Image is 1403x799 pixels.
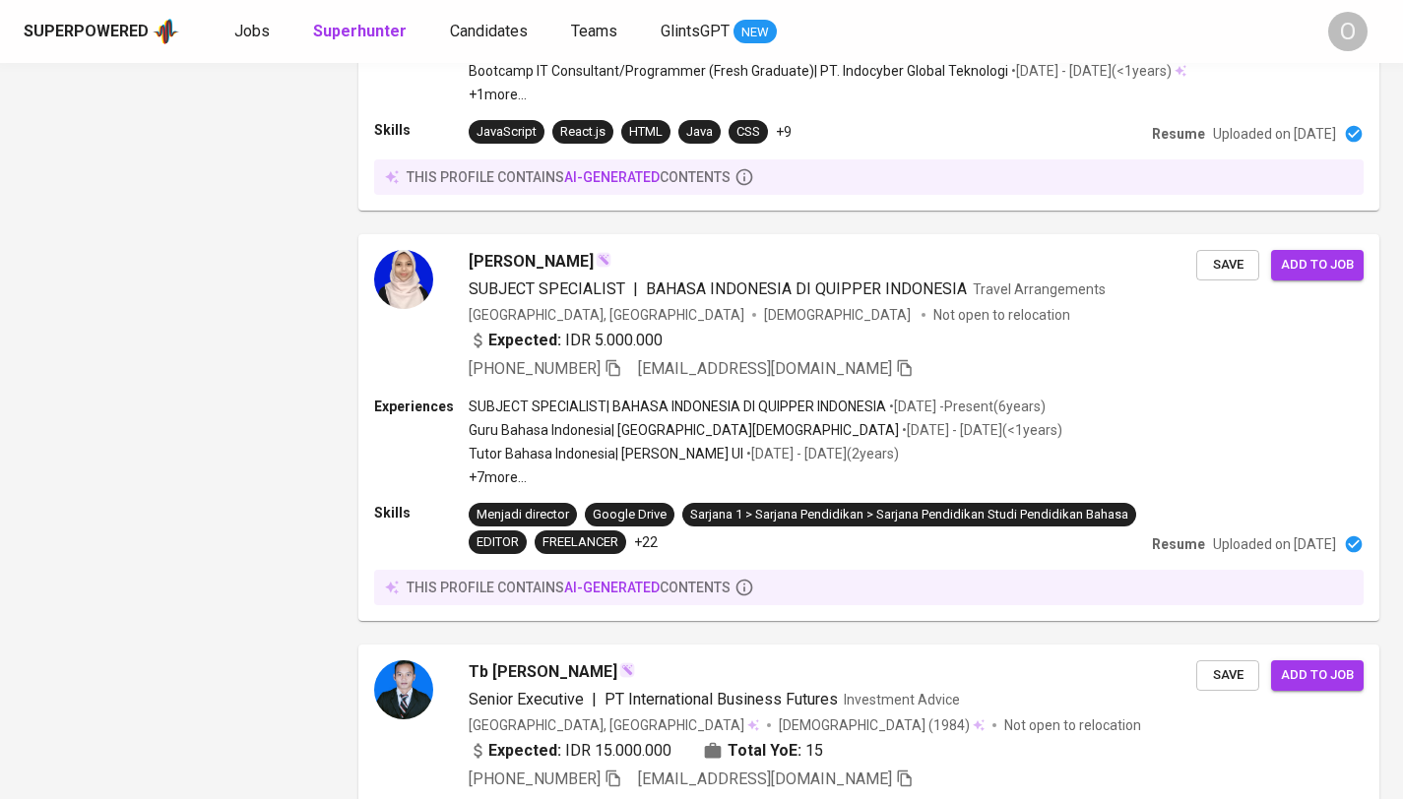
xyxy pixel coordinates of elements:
span: BAHASA INDONESIA DI QUIPPER INDONESIA [646,279,967,298]
p: • [DATE] - [DATE] ( 2 years ) [743,444,899,463]
b: Expected: [488,329,561,352]
span: SUBJECT SPECIALIST [469,279,625,298]
span: Travel Arrangements [973,281,1106,297]
p: +9 [776,122,792,142]
b: Total YoE: [728,739,801,763]
a: GlintsGPT NEW [661,20,777,44]
p: this profile contains contents [407,167,731,187]
p: Experiences [374,397,469,416]
div: Java [686,123,713,142]
span: [PHONE_NUMBER] [469,359,601,378]
span: Save [1206,664,1249,687]
p: this profile contains contents [407,578,731,597]
img: ffed8abf88f6ff9950f2bf8334bea040.jpg [374,660,433,719]
button: Save [1196,250,1259,280]
p: Uploaded on [DATE] [1213,124,1336,144]
span: Jobs [234,22,270,40]
button: Save [1196,660,1259,691]
button: Add to job [1271,660,1364,691]
div: HTML [629,123,663,142]
a: Superpoweredapp logo [24,17,179,46]
div: [GEOGRAPHIC_DATA], [GEOGRAPHIC_DATA] [469,305,744,325]
span: [EMAIL_ADDRESS][DOMAIN_NAME] [638,359,892,378]
p: Guru Bahasa Indonesia | [GEOGRAPHIC_DATA][DEMOGRAPHIC_DATA] [469,420,899,440]
span: Save [1206,254,1249,277]
p: Tutor Bahasa Indonesia | [PERSON_NAME] UI [469,444,743,463]
a: [PERSON_NAME]SUBJECT SPECIALIST|BAHASA INDONESIA DI QUIPPER INDONESIATravel Arrangements[GEOGRAPH... [358,234,1379,621]
span: PT International Business Futures [605,690,838,708]
span: [EMAIL_ADDRESS][DOMAIN_NAME] [638,769,892,788]
a: Superhunter [313,20,411,44]
div: Google Drive [593,506,667,524]
span: 15 [805,739,823,763]
button: Add to job [1271,250,1364,280]
p: Resume [1152,124,1205,144]
span: [DEMOGRAPHIC_DATA] [779,715,928,735]
span: [PHONE_NUMBER] [469,769,601,788]
div: [GEOGRAPHIC_DATA], [GEOGRAPHIC_DATA] [469,715,759,735]
b: Superhunter [313,22,407,40]
p: Skills [374,120,469,140]
p: Not open to relocation [1004,715,1141,735]
span: [DEMOGRAPHIC_DATA] [764,305,914,325]
p: +22 [634,532,658,552]
span: GlintsGPT [661,22,730,40]
span: AI-generated [564,580,660,595]
div: (1984) [779,715,985,735]
span: Add to job [1281,254,1354,277]
div: React.js [560,123,606,142]
p: Resume [1152,534,1205,554]
div: IDR 15.000.000 [469,739,671,763]
span: [PERSON_NAME] [469,250,594,274]
span: Tb [PERSON_NAME] [469,660,617,684]
div: Menjadi director [477,506,569,524]
div: Superpowered [24,21,149,43]
a: Jobs [234,20,274,44]
p: Not open to relocation [933,305,1070,325]
span: AI-generated [564,169,660,185]
img: magic_wand.svg [596,252,611,268]
span: NEW [733,23,777,42]
p: Skills [374,503,469,522]
div: IDR 5.000.000 [469,329,663,352]
p: +1 more ... [469,85,1186,104]
p: Bootcamp IT Consultant/Programmer (Fresh Graduate) | PT. Indocyber Global Teknologi [469,61,1008,81]
span: Teams [571,22,617,40]
span: Senior Executive [469,690,584,708]
span: Add to job [1281,664,1354,687]
div: Sarjana 1 > Sarjana Pendidikan > Sarjana Pendidikan Studi Pendidikan Bahasa [690,506,1128,524]
div: EDITOR [477,533,519,552]
p: +7 more ... [469,467,1062,487]
a: Candidates [450,20,532,44]
p: • [DATE] - [DATE] ( <1 years ) [899,420,1062,440]
a: Teams [571,20,621,44]
span: Investment Advice [844,692,960,707]
img: app logo [153,17,179,46]
p: • [DATE] - [DATE] ( <1 years ) [1008,61,1172,81]
p: SUBJECT SPECIALIST | BAHASA INDONESIA DI QUIPPER INDONESIA [469,397,886,416]
div: FREELANCER [542,533,618,552]
span: | [592,688,597,711]
div: CSS [736,123,760,142]
div: O [1328,12,1368,51]
b: Expected: [488,739,561,763]
div: JavaScript [477,123,537,142]
p: Uploaded on [DATE] [1213,534,1336,554]
span: | [633,277,638,301]
p: • [DATE] - Present ( 6 years ) [886,397,1046,416]
img: 5fe11e3fe5233c9a6eec477094377de5.jpeg [374,250,433,309]
img: magic_wand.svg [619,662,635,678]
span: Candidates [450,22,528,40]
